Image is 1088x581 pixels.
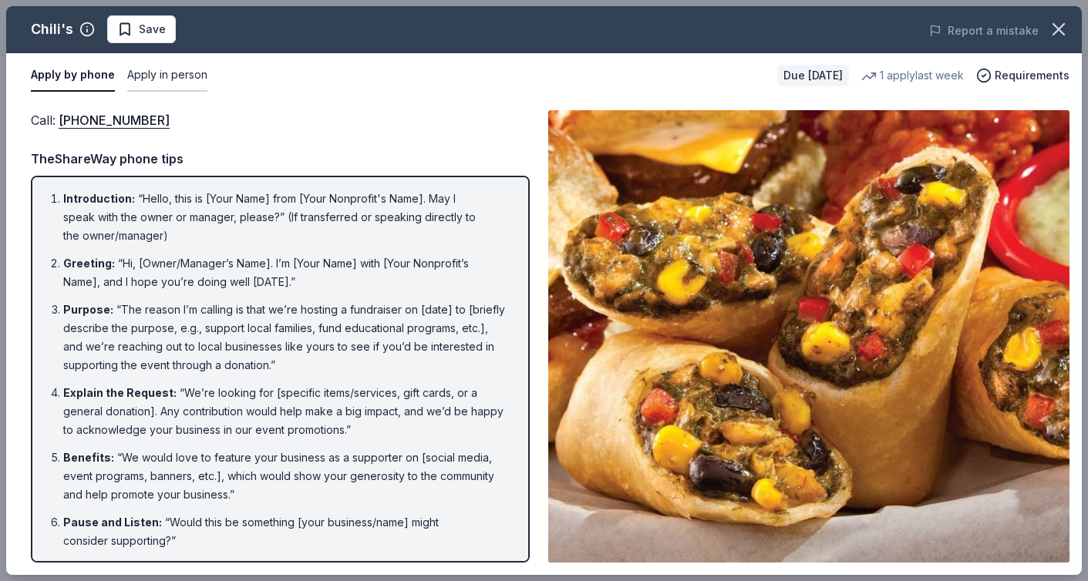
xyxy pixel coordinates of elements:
[107,15,176,43] button: Save
[63,190,507,245] li: “Hello, this is [Your Name] from [Your Nonprofit's Name]. May I speak with the owner or manager, ...
[63,448,507,504] li: “We would love to feature your business as a supporter on [social media, event programs, banners,...
[63,303,113,316] span: Purpose :
[63,516,162,529] span: Pause and Listen :
[63,301,507,374] li: “The reason I’m calling is that we’re hosting a fundraiser on [date] to [briefly describe the pur...
[31,113,170,128] span: Call :
[929,22,1039,40] button: Report a mistake
[548,110,1069,563] img: Image for Chili's
[63,451,114,464] span: Benefits :
[139,20,166,39] span: Save
[63,254,507,291] li: “Hi, [Owner/Manager’s Name]. I’m [Your Name] with [Your Nonprofit’s Name], and I hope you’re doin...
[777,65,849,86] div: Due [DATE]
[63,386,177,399] span: Explain the Request :
[63,257,115,270] span: Greeting :
[31,149,530,169] div: TheShareWay phone tips
[59,110,170,130] a: [PHONE_NUMBER]
[995,66,1069,85] span: Requirements
[976,66,1069,85] button: Requirements
[63,513,507,550] li: “Would this be something [your business/name] might consider supporting?”
[861,66,964,85] div: 1 apply last week
[127,59,207,92] button: Apply in person
[31,17,73,42] div: Chili's
[63,384,507,439] li: “We’re looking for [specific items/services, gift cards, or a general donation]. Any contribution...
[63,192,135,205] span: Introduction :
[31,59,115,92] button: Apply by phone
